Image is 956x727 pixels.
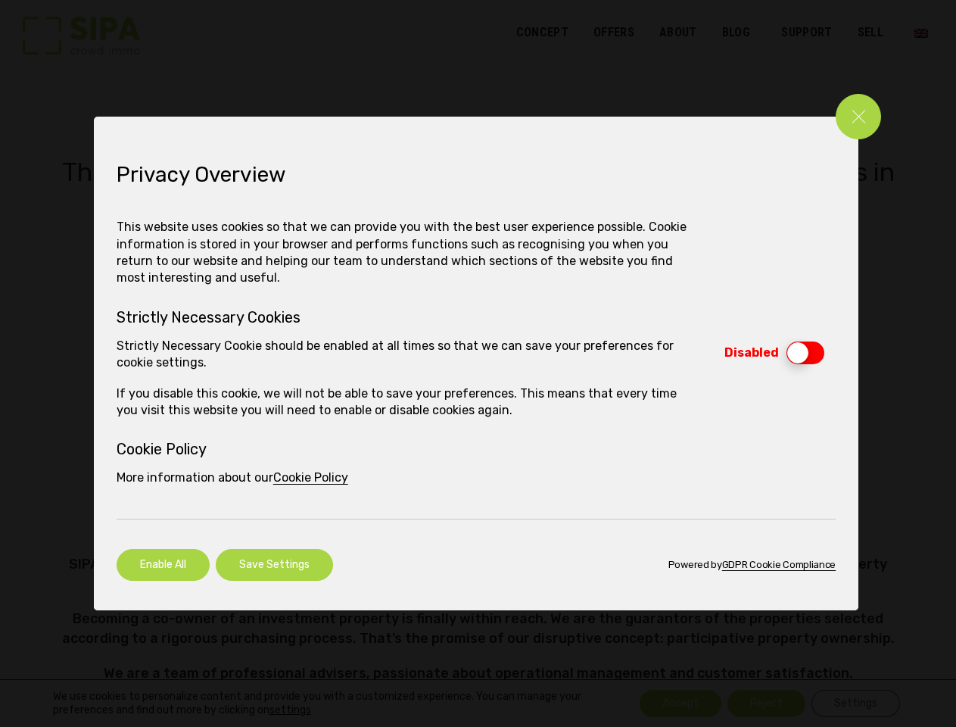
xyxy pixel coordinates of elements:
[117,385,692,420] p: If you disable this cookie, we will not be able to save your preferences. This means that every t...
[661,560,836,569] a: Powered byGDPR Cookie Compliance
[216,549,333,581] button: Save Settings
[94,117,858,610] dialog: GDPR Settings Screen
[836,94,881,139] button: Close GDPR Cookie Settings
[117,338,692,372] p: Strictly Necessary Cookie should be enabled at all times so that we can save your preferences for...
[117,549,210,581] button: Enable All
[117,164,285,187] span: Privacy Overview
[273,470,348,485] a: Cookie Policy
[722,560,836,569] span: GDPR Cookie Compliance
[117,308,836,326] span: Strictly Necessary Cookies
[117,440,836,458] span: Cookie Policy
[724,342,779,364] span: Disabled
[117,470,692,486] p: More information about our
[699,154,836,198] img: Logo
[117,219,692,287] p: This website uses cookies so that we can provide you with the best user experience possible. Cook...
